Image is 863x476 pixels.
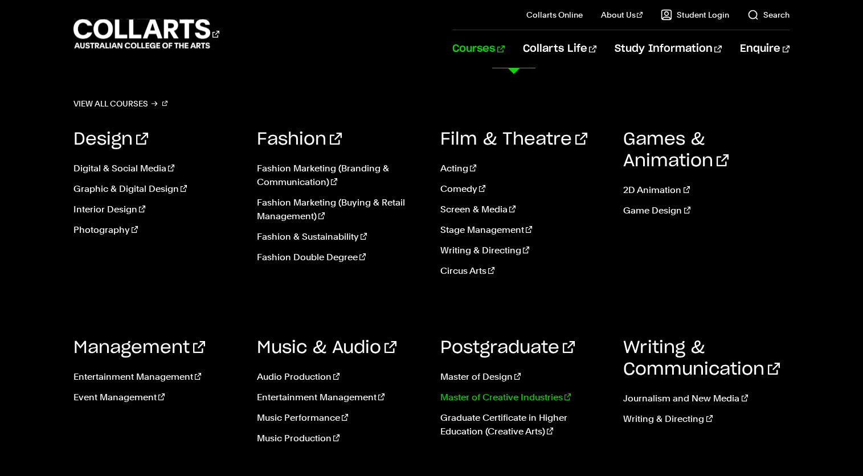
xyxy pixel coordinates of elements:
a: Enquire [740,30,790,68]
a: Fashion Marketing (Branding & Communication) [257,162,423,189]
a: Photography [73,223,240,237]
a: Entertainment Management [73,370,240,384]
a: Search [747,9,790,20]
a: Fashion Double Degree [257,251,423,264]
a: Postgraduate [440,339,575,356]
a: Fashion [257,131,342,148]
a: Music & Audio [257,339,396,356]
a: Fashion Marketing (Buying & Retail Management) [257,196,423,223]
a: Music Performance [257,411,423,425]
a: Graphic & Digital Design [73,182,240,196]
a: Design [73,131,148,148]
a: Management [73,339,205,356]
a: Circus Arts [440,264,607,278]
a: Event Management [73,391,240,404]
a: Fashion & Sustainability [257,230,423,244]
a: Writing & Communication [623,339,780,378]
a: Student Login [661,9,729,20]
a: Digital & Social Media [73,162,240,175]
a: Writing & Directing [440,244,607,257]
a: Stage Management [440,223,607,237]
a: Entertainment Management [257,391,423,404]
a: Interior Design [73,203,240,216]
a: Study Information [615,30,722,68]
a: Master of Design [440,370,607,384]
a: About Us [601,9,643,20]
a: Game Design [623,204,790,218]
a: Writing & Directing [623,412,790,426]
div: Go to homepage [73,18,219,50]
a: Collarts Online [526,9,583,20]
a: View all courses [73,96,168,112]
a: Graduate Certificate in Higher Education (Creative Arts) [440,411,607,438]
a: Collarts Life [523,30,596,68]
a: Music Production [257,432,423,445]
a: Audio Production [257,370,423,384]
a: Film & Theatre [440,131,587,148]
a: Courses [452,30,504,68]
a: Journalism and New Media [623,392,790,405]
a: 2D Animation [623,183,790,197]
a: Comedy [440,182,607,196]
a: Master of Creative Industries [440,391,607,404]
a: Screen & Media [440,203,607,216]
a: Games & Animation [623,131,729,170]
a: Acting [440,162,607,175]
